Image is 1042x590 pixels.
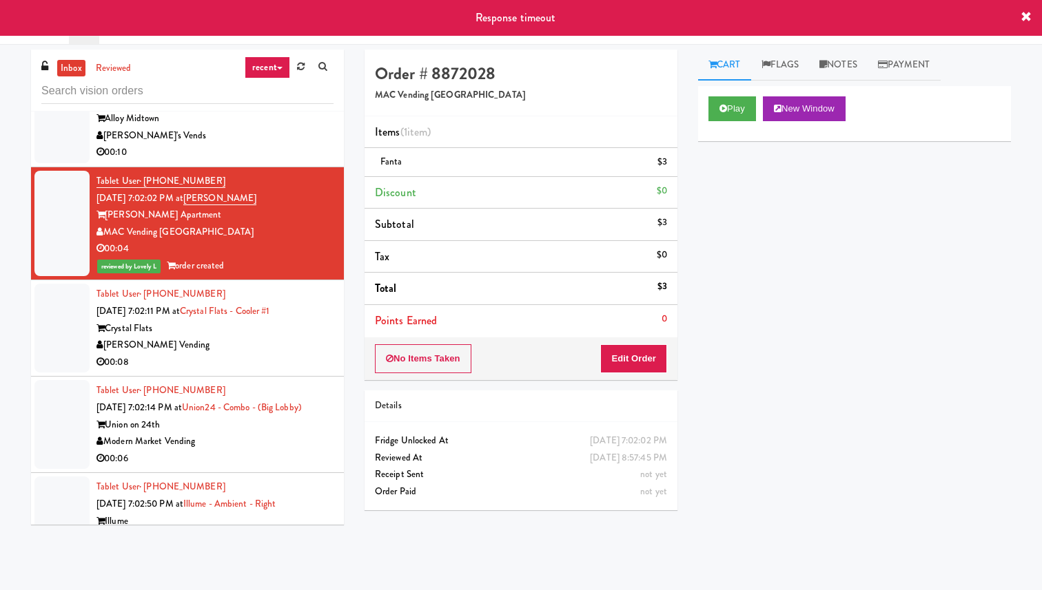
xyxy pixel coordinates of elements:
div: Illume [96,513,334,530]
input: Search vision orders [41,78,334,104]
span: not yet [640,467,667,481]
a: Tablet User· [PHONE_NUMBER] [96,174,225,188]
li: Tablet User· [PHONE_NUMBER][DATE] 7:02:14 PM atUnion24 - Combo - (Big Lobby)Union on 24thModern M... [31,377,344,473]
span: Points Earned [375,313,437,328]
a: Flags [751,50,810,81]
div: Alloy Midtown [96,110,334,127]
ng-pluralize: item [407,124,427,140]
a: recent [245,56,290,78]
a: Payment [868,50,941,81]
a: Tablet User· [PHONE_NUMBER] [96,480,225,493]
a: Illume - Ambient - Right [183,497,276,510]
div: MAC Vending [GEOGRAPHIC_DATA] [96,224,334,241]
span: · [PHONE_NUMBER] [139,174,225,187]
div: Union on 24th [96,417,334,434]
div: $3 [657,278,667,295]
div: $0 [657,182,667,200]
div: $3 [657,214,667,231]
div: 00:04 [96,240,334,257]
div: [DATE] 8:57:45 PM [590,450,667,467]
li: Tablet User· [PHONE_NUMBER][DATE] 7:00:40 PM atAlloy 1Alloy Midtown[PERSON_NAME]'s Vends00:10 [31,71,344,167]
span: Discount [375,185,416,200]
div: 0 [662,310,667,328]
span: reviewed by Lovely L [97,260,161,273]
div: 00:08 [96,354,334,371]
div: Reviewed At [375,450,667,467]
span: Subtotal [375,216,414,232]
a: Notes [809,50,868,81]
span: Tax [375,249,389,264]
div: 00:06 [96,450,334,467]
span: [DATE] 7:02:02 PM at [96,191,183,204]
button: New Window [763,96,846,121]
span: [DATE] 7:02:50 PM at [96,497,183,510]
span: (1 ) [400,124,431,140]
span: · [PHONE_NUMBER] [139,287,225,300]
h4: Order # 8872028 [375,65,667,83]
a: Cart [698,50,751,81]
div: Modern Market Vending [96,433,334,450]
div: [PERSON_NAME]'s Vends [96,127,334,145]
span: · [PHONE_NUMBER] [139,480,225,493]
li: Tablet User· [PHONE_NUMBER][DATE] 7:02:50 PM atIllume - Ambient - RightIllumePennys DC00:12 [31,473,344,569]
span: Total [375,280,397,296]
div: Crystal Flats [96,320,334,337]
span: [DATE] 7:02:11 PM at [96,304,180,317]
a: inbox [57,60,85,77]
a: Crystal Flats - Cooler #1 [180,304,270,317]
h5: MAC Vending [GEOGRAPHIC_DATA] [375,90,667,101]
a: Tablet User· [PHONE_NUMBER] [96,287,225,300]
div: [PERSON_NAME] Apartment [96,207,334,224]
div: Fridge Unlocked At [375,432,667,450]
a: [PERSON_NAME] [183,191,256,205]
span: Fanta [380,155,402,168]
span: Items [375,124,431,140]
div: Order Paid [375,483,667,501]
button: No Items Taken [375,344,471,373]
button: Edit Order [600,344,667,373]
div: [PERSON_NAME] Vending [96,337,334,354]
button: Play [708,96,756,121]
div: $3 [657,154,667,171]
span: Response timeout [476,10,556,25]
div: $0 [657,246,667,264]
span: · [PHONE_NUMBER] [139,383,225,397]
div: 00:10 [96,144,334,161]
div: [DATE] 7:02:02 PM [590,432,667,450]
span: order created [167,259,224,272]
span: [DATE] 7:02:14 PM at [96,401,182,414]
li: Tablet User· [PHONE_NUMBER][DATE] 7:02:11 PM atCrystal Flats - Cooler #1Crystal Flats[PERSON_NAME... [31,280,344,377]
a: Union24 - Combo - (Big Lobby) [182,401,302,414]
a: Tablet User· [PHONE_NUMBER] [96,383,225,397]
a: reviewed [92,60,135,77]
span: not yet [640,485,667,498]
li: Tablet User· [PHONE_NUMBER][DATE] 7:02:02 PM at[PERSON_NAME][PERSON_NAME] ApartmentMAC Vending [G... [31,167,344,281]
div: Details [375,397,667,414]
div: Receipt Sent [375,466,667,483]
